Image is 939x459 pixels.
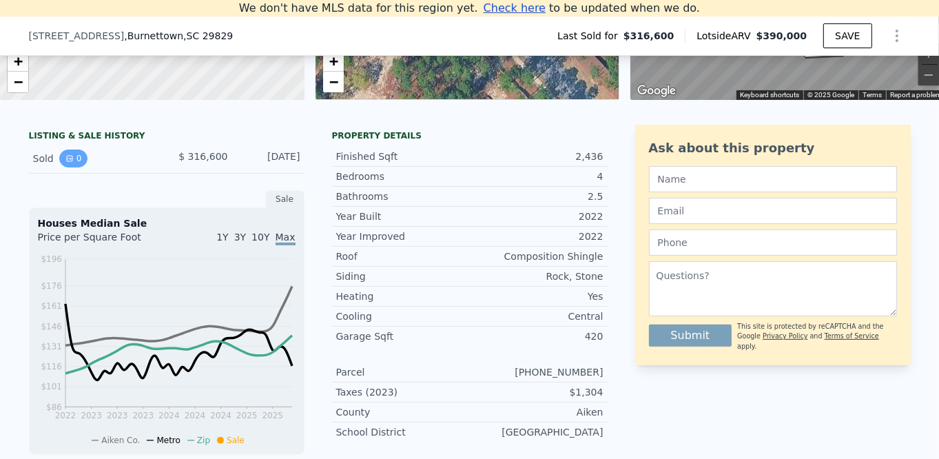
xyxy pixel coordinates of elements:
[41,302,62,312] tspan: $161
[470,150,603,163] div: 2,436
[470,210,603,223] div: 2022
[634,82,679,100] img: Google
[178,151,227,162] span: $ 316,600
[54,411,76,420] tspan: 2022
[696,29,756,43] span: Lotside ARV
[14,52,23,70] span: +
[763,332,807,340] a: Privacy Policy
[38,230,167,252] div: Price per Square Foot
[227,436,245,445] span: Sale
[470,170,603,183] div: 4
[336,269,470,283] div: Siding
[336,170,470,183] div: Bedrooms
[336,150,470,163] div: Finished Sqft
[38,216,296,230] div: Houses Median Sale
[156,436,180,445] span: Metro
[825,332,879,340] a: Terms of Service
[124,29,233,43] span: , Burnettown
[470,190,603,203] div: 2.5
[470,289,603,303] div: Yes
[863,91,882,99] a: Terms (opens in new tab)
[336,405,470,419] div: County
[649,229,897,256] input: Phone
[33,150,156,167] div: Sold
[737,322,896,351] div: This site is protected by reCAPTCHA and the Google and apply.
[470,249,603,263] div: Composition Shingle
[336,329,470,343] div: Garage Sqft
[336,385,470,399] div: Taxes (2023)
[262,411,283,420] tspan: 2025
[132,411,154,420] tspan: 2023
[251,232,269,243] span: 10Y
[336,425,470,439] div: School District
[649,198,897,224] input: Email
[210,411,231,420] tspan: 2024
[336,309,470,323] div: Cooling
[8,51,28,72] a: Zoom in
[336,190,470,203] div: Bathrooms
[470,365,603,379] div: [PHONE_NUMBER]
[470,329,603,343] div: 420
[649,166,897,192] input: Name
[41,322,62,331] tspan: $146
[8,72,28,92] a: Zoom out
[336,289,470,303] div: Heating
[336,365,470,379] div: Parcel
[183,30,233,41] span: , SC 29829
[336,229,470,243] div: Year Improved
[14,73,23,90] span: −
[184,411,205,420] tspan: 2024
[484,1,546,14] span: Check here
[158,411,180,420] tspan: 2024
[101,436,140,445] span: Aiken Co.
[329,73,338,90] span: −
[46,402,62,412] tspan: $86
[29,130,305,144] div: LISTING & SALE HISTORY
[197,436,210,445] span: Zip
[329,52,338,70] span: +
[59,150,88,167] button: View historical data
[470,269,603,283] div: Rock, Stone
[557,29,623,43] span: Last Sold for
[41,342,62,351] tspan: $131
[106,411,127,420] tspan: 2023
[323,72,344,92] a: Zoom out
[29,29,125,43] span: [STREET_ADDRESS]
[239,150,300,167] div: [DATE]
[623,29,674,43] span: $316,600
[41,281,62,291] tspan: $176
[918,65,939,85] button: Zoom out
[470,229,603,243] div: 2022
[332,130,608,141] div: Property details
[216,232,228,243] span: 1Y
[634,82,679,100] a: Open this area in Google Maps (opens a new window)
[81,411,102,420] tspan: 2023
[276,232,296,245] span: Max
[336,210,470,223] div: Year Built
[807,91,854,99] span: © 2025 Google
[41,382,62,392] tspan: $101
[236,411,257,420] tspan: 2025
[470,405,603,419] div: Aiken
[883,22,911,50] button: Show Options
[470,309,603,323] div: Central
[649,325,732,347] button: Submit
[649,139,897,158] div: Ask about this property
[41,254,62,264] tspan: $196
[470,385,603,399] div: $1,304
[266,190,305,208] div: Sale
[823,23,871,48] button: SAVE
[41,362,62,371] tspan: $116
[740,90,799,100] button: Keyboard shortcuts
[323,51,344,72] a: Zoom in
[470,425,603,439] div: [GEOGRAPHIC_DATA]
[234,232,246,243] span: 3Y
[336,249,470,263] div: Roof
[756,30,807,41] span: $390,000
